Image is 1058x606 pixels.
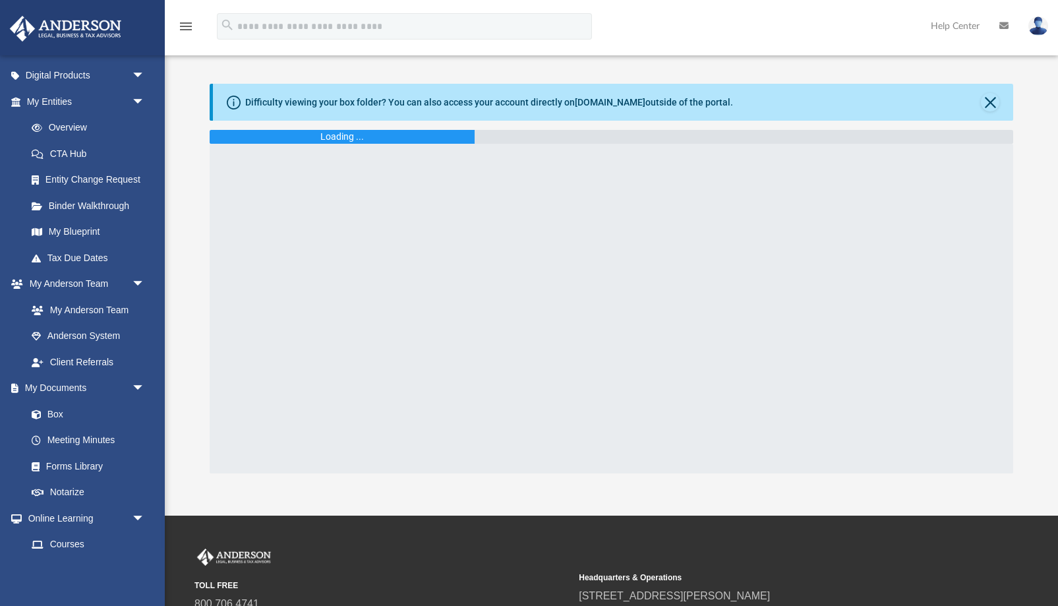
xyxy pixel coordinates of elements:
a: Client Referrals [18,349,158,375]
a: CTA Hub [18,140,165,167]
div: Loading ... [320,130,364,144]
a: Forms Library [18,453,152,479]
a: Courses [18,531,158,558]
a: Video Training [18,557,152,584]
a: Anderson System [18,323,158,349]
a: Notarize [18,479,158,506]
small: TOLL FREE [194,580,570,591]
img: User Pic [1028,16,1048,36]
a: Entity Change Request [18,167,165,193]
a: Box [18,401,152,427]
i: search [220,18,235,32]
span: arrow_drop_down [132,505,158,532]
span: arrow_drop_down [132,63,158,90]
img: Anderson Advisors Platinum Portal [194,549,274,566]
a: Tax Due Dates [18,245,165,271]
a: My Blueprint [18,219,158,245]
a: Binder Walkthrough [18,193,165,219]
a: Online Learningarrow_drop_down [9,505,158,531]
a: Meeting Minutes [18,427,158,454]
a: Digital Productsarrow_drop_down [9,63,165,89]
a: [STREET_ADDRESS][PERSON_NAME] [579,590,770,601]
a: My Anderson Teamarrow_drop_down [9,271,158,297]
a: My Anderson Team [18,297,152,323]
span: arrow_drop_down [132,375,158,402]
a: Overview [18,115,165,141]
span: arrow_drop_down [132,271,158,298]
a: [DOMAIN_NAME] [575,97,645,107]
a: My Entitiesarrow_drop_down [9,88,165,115]
span: arrow_drop_down [132,88,158,115]
div: Difficulty viewing your box folder? You can also access your account directly on outside of the p... [245,96,733,109]
small: Headquarters & Operations [579,572,954,584]
a: menu [178,25,194,34]
a: My Documentsarrow_drop_down [9,375,158,402]
button: Close [981,93,999,111]
i: menu [178,18,194,34]
img: Anderson Advisors Platinum Portal [6,16,125,42]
